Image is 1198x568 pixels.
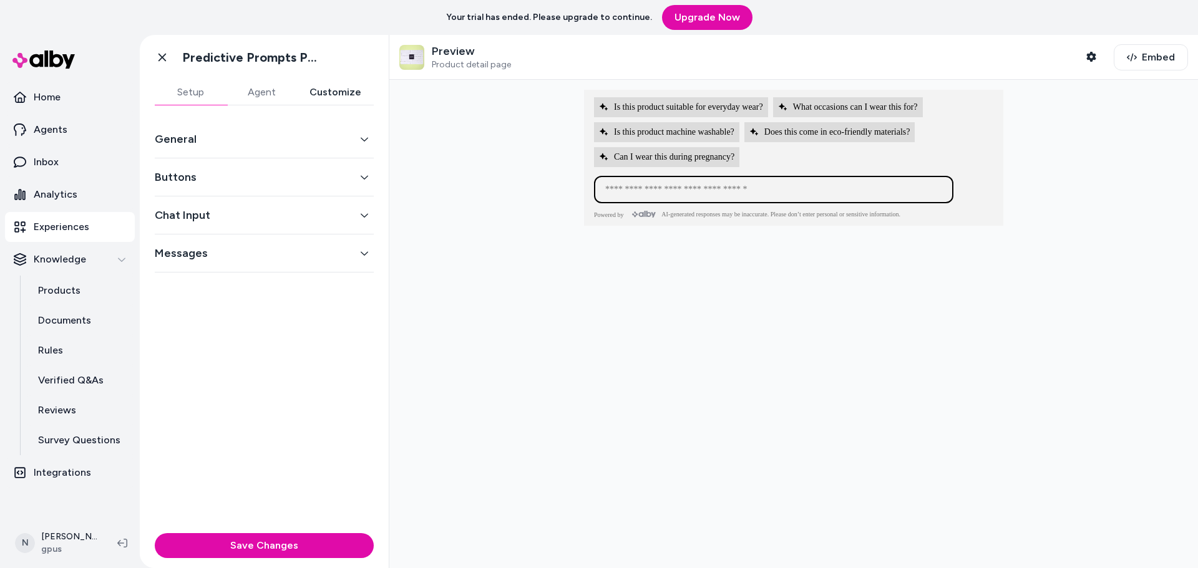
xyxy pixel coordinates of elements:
[34,252,86,267] p: Knowledge
[26,276,135,306] a: Products
[432,44,511,59] p: Preview
[38,433,120,448] p: Survey Questions
[182,50,323,65] h1: Predictive Prompts PDP
[5,115,135,145] a: Agents
[432,59,511,70] span: Product detail page
[662,5,752,30] a: Upgrade Now
[399,45,424,70] img: Gap Open Value SVC
[34,155,59,170] p: Inbox
[34,465,91,480] p: Integrations
[226,80,297,105] button: Agent
[5,147,135,177] a: Inbox
[38,403,76,418] p: Reviews
[155,206,374,224] button: Chat Input
[446,11,652,24] p: Your trial has ended. Please upgrade to continue.
[5,180,135,209] a: Analytics
[15,533,35,553] span: N
[38,343,63,358] p: Rules
[5,82,135,112] a: Home
[12,51,75,69] img: alby Logo
[5,212,135,242] a: Experiences
[155,168,374,186] button: Buttons
[41,531,97,543] p: [PERSON_NAME]
[26,425,135,455] a: Survey Questions
[297,80,374,105] button: Customize
[26,306,135,335] a: Documents
[26,395,135,425] a: Reviews
[7,523,107,563] button: N[PERSON_NAME]gpus
[155,533,374,558] button: Save Changes
[34,219,89,234] p: Experiences
[34,90,61,105] p: Home
[38,283,80,298] p: Products
[5,458,135,488] a: Integrations
[38,373,104,388] p: Verified Q&As
[155,130,374,148] button: General
[34,187,77,202] p: Analytics
[41,543,97,556] span: gpus
[155,80,226,105] button: Setup
[34,122,67,137] p: Agents
[1142,50,1175,65] span: Embed
[155,244,374,262] button: Messages
[26,365,135,395] a: Verified Q&As
[5,244,135,274] button: Knowledge
[26,335,135,365] a: Rules
[38,313,91,328] p: Documents
[1114,44,1188,70] button: Embed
